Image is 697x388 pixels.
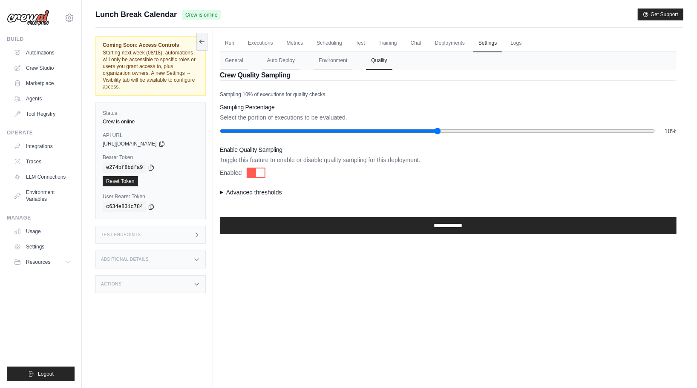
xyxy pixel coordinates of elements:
a: Settings [473,34,502,52]
span: 10% [660,127,677,135]
summary: Advanced thresholds [220,188,677,197]
span: [URL][DOMAIN_NAME] [103,140,157,147]
a: Settings [10,240,75,254]
a: Chat [406,34,426,52]
span: Crew is online [182,10,221,20]
span: Logout [38,371,54,377]
img: Logo [7,10,49,26]
nav: Tabs [220,52,677,70]
div: Manage [7,214,75,221]
div: Build [7,36,75,43]
p: Select the portion of executions to be evaluated. [220,113,677,122]
button: Auto Deploy [262,52,300,70]
label: Enabled [220,168,242,177]
h3: Test Endpoints [101,232,141,237]
h3: Additional Details [101,257,149,262]
span: Resources [26,259,50,265]
button: Quality [366,52,392,70]
h3: Actions [101,282,121,287]
h3: Sampling Percentage [220,103,677,111]
div: Operate [7,129,75,136]
a: Metrics [282,34,308,52]
a: Executions [243,34,278,52]
a: Scheduling [311,34,347,52]
p: Toggle this feature to enable or disable quality sampling for this deployment. [220,156,677,164]
a: Environment Variables [10,185,75,206]
label: User Bearer Token [103,193,199,200]
a: Run [220,34,239,52]
span: Coming Soon: Access Controls [103,42,199,48]
a: Agents [10,92,75,106]
a: Test [351,34,370,52]
a: Logs [505,34,527,52]
div: Crew is online [103,118,199,125]
a: Integrations [10,140,75,153]
a: Deployments [430,34,470,52]
h2: Crew Quality Sampling [220,70,677,80]
a: Automations [10,46,75,60]
h3: Enable Quality Sampling [220,145,677,154]
label: API URL [103,132,199,139]
a: Marketplace [10,77,75,90]
button: Resources [10,255,75,269]
label: Status [103,110,199,117]
a: Tool Registry [10,107,75,121]
button: Get Support [638,9,683,20]
code: e274bf8bdfa9 [103,163,146,173]
span: Starting next week (08/18), automations will only be accessible to specific roles or users you gr... [103,50,196,90]
p: Sampling 10% of executions for quality checks. [220,91,677,98]
code: c634e831c784 [103,202,146,212]
label: Bearer Token [103,154,199,161]
a: Usage [10,225,75,238]
a: Crew Studio [10,61,75,75]
button: Logout [7,367,75,381]
a: Reset Token [103,176,138,186]
a: Traces [10,155,75,168]
span: Lunch Break Calendar [95,9,177,20]
a: LLM Connections [10,170,75,184]
button: Environment [314,52,352,70]
a: Training [374,34,402,52]
button: General [220,52,248,70]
